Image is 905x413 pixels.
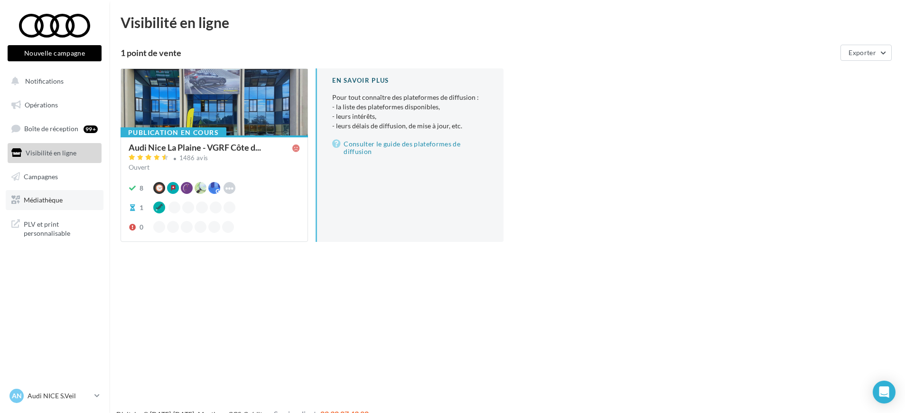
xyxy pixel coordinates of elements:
[6,118,103,139] a: Boîte de réception99+
[332,121,488,131] li: - leurs délais de diffusion, de mise à jour, etc.
[28,391,91,401] p: Audi NICE S.Veil
[6,190,103,210] a: Médiathèque
[129,143,261,152] span: Audi Nice La Plaine - VGRF Côte d...
[140,203,143,212] div: 1
[332,76,488,85] div: En savoir plus
[6,95,103,115] a: Opérations
[12,391,22,401] span: AN
[332,93,488,131] p: Pour tout connaître des plateformes de diffusion :
[179,155,208,161] div: 1486 avis
[25,77,64,85] span: Notifications
[24,218,98,238] span: PLV et print personnalisable
[84,125,98,133] div: 99+
[25,101,58,109] span: Opérations
[121,48,837,57] div: 1 point de vente
[24,172,58,180] span: Campagnes
[6,71,100,91] button: Notifications
[332,112,488,121] li: - leurs intérêts,
[140,222,143,232] div: 0
[140,183,143,193] div: 8
[129,163,149,171] span: Ouvert
[6,214,103,242] a: PLV et print personnalisable
[840,45,892,61] button: Exporter
[873,381,896,403] div: Open Intercom Messenger
[129,153,300,164] a: 1486 avis
[26,149,76,157] span: Visibilité en ligne
[8,387,102,405] a: AN Audi NICE S.Veil
[6,143,103,163] a: Visibilité en ligne
[121,127,226,138] div: Publication en cours
[24,125,78,133] span: Boîte de réception
[8,45,102,61] button: Nouvelle campagne
[332,138,488,157] a: Consulter le guide des plateformes de diffusion
[849,48,876,57] span: Exporter
[332,102,488,112] li: - la liste des plateformes disponibles,
[24,196,63,204] span: Médiathèque
[6,167,103,187] a: Campagnes
[121,15,894,29] div: Visibilité en ligne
